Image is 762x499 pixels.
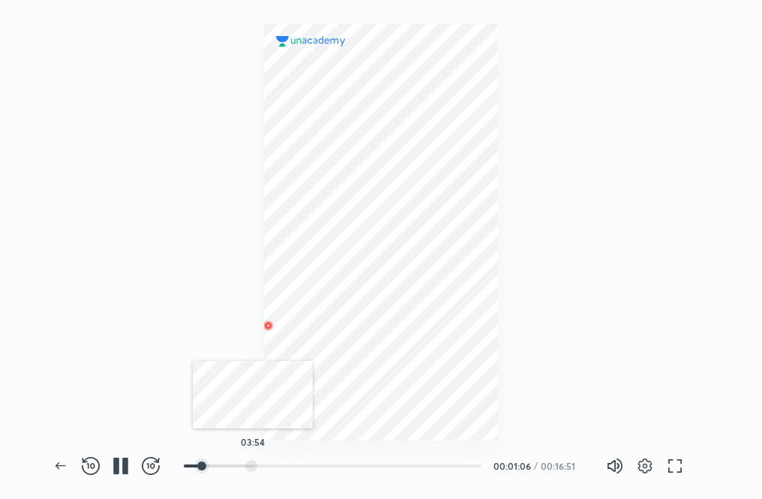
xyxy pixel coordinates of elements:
img: logo.2a7e12a2.svg [276,36,346,47]
div: 00:16:51 [541,461,582,470]
div: 00:01:06 [493,461,531,470]
img: wMgqJGBwKWe8AAAAABJRU5ErkJggg== [259,317,277,335]
h5: 03:54 [241,437,265,446]
div: / [534,461,538,470]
